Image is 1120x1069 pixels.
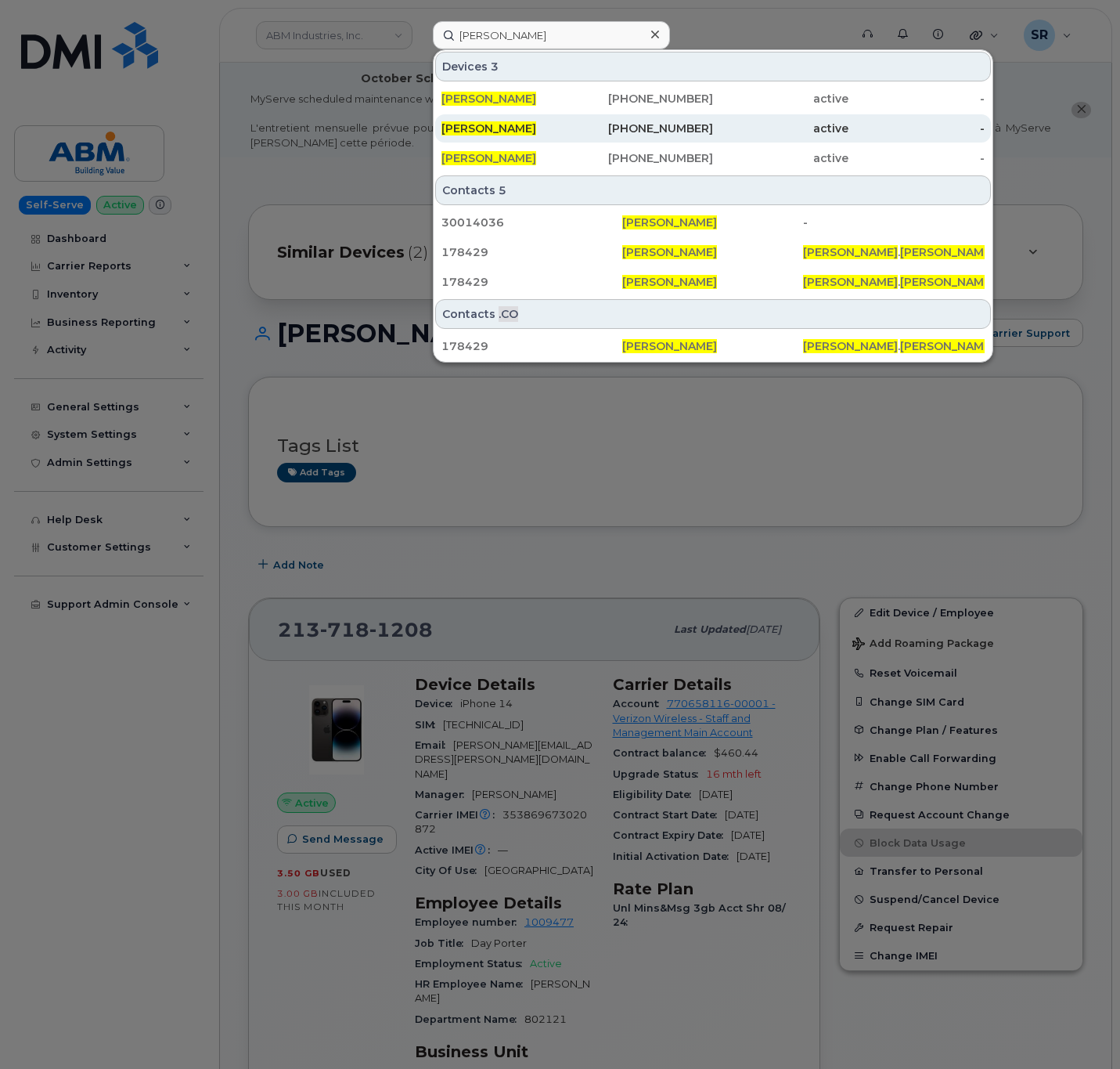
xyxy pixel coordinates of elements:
[577,150,712,166] div: [PHONE_NUMBER]
[435,175,991,205] div: Contacts
[803,274,984,290] div: . @[PERSON_NAME][DOMAIN_NAME]
[803,338,984,354] div: . @[PERSON_NAME][DOMAIN_NAME]
[435,114,991,143] a: [PERSON_NAME][PHONE_NUMBER]active-
[622,275,717,289] span: [PERSON_NAME]
[435,268,991,296] a: 178429[PERSON_NAME][PERSON_NAME].[PERSON_NAME]@[PERSON_NAME][DOMAIN_NAME]
[848,91,984,107] div: -
[441,121,536,135] span: [PERSON_NAME]
[900,275,995,289] span: [PERSON_NAME]
[577,91,712,107] div: [PHONE_NUMBER]
[803,215,984,230] div: -
[491,59,499,74] span: 3
[803,339,898,353] span: [PERSON_NAME]
[435,52,991,81] div: Devices
[435,208,991,237] a: 30014036[PERSON_NAME]-
[622,215,717,229] span: [PERSON_NAME]
[848,150,984,166] div: -
[435,332,991,360] a: 178429[PERSON_NAME][PERSON_NAME].[PERSON_NAME]@[PERSON_NAME][DOMAIN_NAME]
[577,121,712,136] div: [PHONE_NUMBER]
[441,215,622,230] div: 30014036
[803,245,898,259] span: [PERSON_NAME]
[713,121,848,136] div: active
[441,338,622,354] div: 178429
[435,144,991,172] a: [PERSON_NAME][PHONE_NUMBER]active-
[900,245,995,259] span: [PERSON_NAME]
[622,245,717,259] span: [PERSON_NAME]
[848,121,984,136] div: -
[900,339,995,353] span: [PERSON_NAME]
[441,92,536,106] span: [PERSON_NAME]
[803,275,898,289] span: [PERSON_NAME]
[499,182,506,198] span: 5
[713,91,848,107] div: active
[622,339,717,353] span: [PERSON_NAME]
[803,244,984,260] div: . @[PERSON_NAME][DOMAIN_NAME]
[441,151,536,165] span: [PERSON_NAME]
[441,274,622,290] div: 178429
[713,150,848,166] div: active
[499,306,518,322] span: .CO
[435,85,991,113] a: [PERSON_NAME][PHONE_NUMBER]active-
[435,299,991,329] div: Contacts
[435,238,991,266] a: 178429[PERSON_NAME][PERSON_NAME].[PERSON_NAME]@[PERSON_NAME][DOMAIN_NAME]
[441,244,622,260] div: 178429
